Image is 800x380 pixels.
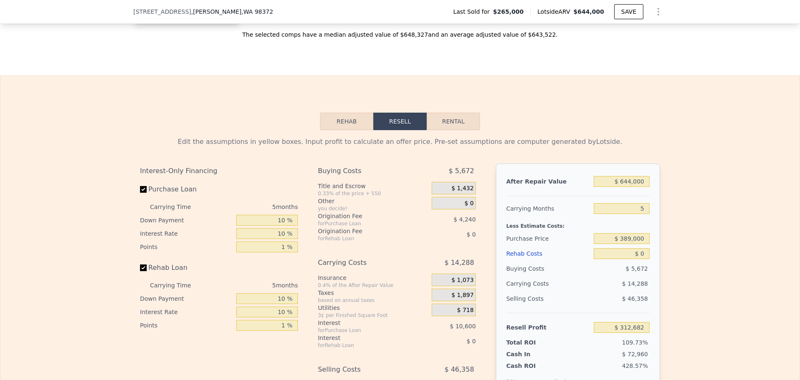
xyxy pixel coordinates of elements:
button: Show Options [650,3,667,20]
span: , [PERSON_NAME] [191,8,273,16]
span: $ 10,600 [450,323,476,330]
div: for Rehab Loan [318,235,411,242]
div: Cash ROI [506,362,566,370]
div: Rehab Costs [506,246,590,261]
span: Last Sold for [453,8,493,16]
div: Interest Rate [140,305,233,319]
div: The selected comps have a median adjusted value of $648,327 and an average adjusted value of $643... [133,24,667,39]
span: $ 1,897 [451,292,473,299]
span: $ 5,672 [626,265,648,272]
span: Lotside ARV [537,8,573,16]
div: Down Payment [140,214,233,227]
input: Purchase Loan [140,186,147,193]
div: Taxes [318,289,428,297]
div: Interest [318,319,411,327]
div: Less Estimate Costs: [506,216,650,231]
div: Cash In [506,350,558,358]
span: $ 1,432 [451,185,473,192]
span: $ 72,960 [622,351,648,357]
span: $644,000 [573,8,604,15]
div: Origination Fee [318,212,411,220]
span: $ 5,672 [449,164,474,179]
input: Rehab Loan [140,264,147,271]
span: $ 46,358 [622,295,648,302]
div: Utilities [318,304,428,312]
div: Buying Costs [506,261,590,276]
div: Title and Escrow [318,182,428,190]
div: After Repair Value [506,174,590,189]
div: Points [140,319,233,332]
div: Carrying Months [506,201,590,216]
span: $ 14,288 [445,255,474,270]
span: $ 0 [467,231,476,238]
div: Edit the assumptions in yellow boxes. Input profit to calculate an offer price. Pre-set assumptio... [140,137,660,147]
span: $ 46,358 [445,362,474,377]
label: Purchase Loan [140,182,233,197]
div: for Purchase Loan [318,327,411,334]
button: SAVE [614,4,643,19]
div: you decide! [318,205,428,212]
span: $ 0 [467,338,476,345]
div: Carrying Time [150,200,204,214]
div: Selling Costs [506,291,590,306]
div: Other [318,197,428,205]
div: Purchase Price [506,231,590,246]
div: Points [140,240,233,254]
span: $ 718 [457,307,474,314]
div: based on annual taxes [318,297,428,304]
div: Carrying Time [150,279,204,292]
span: $ 0 [465,200,474,207]
div: 5 months [207,200,298,214]
div: Selling Costs [318,362,411,377]
span: 109.73% [622,339,648,346]
div: for Purchase Loan [318,220,411,227]
span: $265,000 [493,8,524,16]
div: Carrying Costs [506,276,558,291]
div: Down Payment [140,292,233,305]
span: $ 4,240 [453,216,475,223]
span: $ 14,288 [622,280,648,287]
div: Insurance [318,274,428,282]
div: Interest Rate [140,227,233,240]
button: Rental [427,113,480,130]
div: Interest-Only Financing [140,164,298,179]
button: Resell [373,113,427,130]
div: Total ROI [506,338,558,347]
div: 5 months [207,279,298,292]
div: Origination Fee [318,227,411,235]
div: 0.4% of the After Repair Value [318,282,428,289]
div: Resell Profit [506,320,590,335]
span: [STREET_ADDRESS] [133,8,191,16]
label: Rehab Loan [140,260,233,275]
div: for Rehab Loan [318,342,411,349]
button: Rehab [320,113,373,130]
span: , WA 98372 [242,8,273,15]
div: Carrying Costs [318,255,411,270]
div: Buying Costs [318,164,411,179]
div: 0.33% of the price + 550 [318,190,428,197]
div: Interest [318,334,411,342]
span: 428.57% [622,362,648,369]
div: 3¢ per Finished Square Foot [318,312,428,319]
span: $ 1,073 [451,277,473,284]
